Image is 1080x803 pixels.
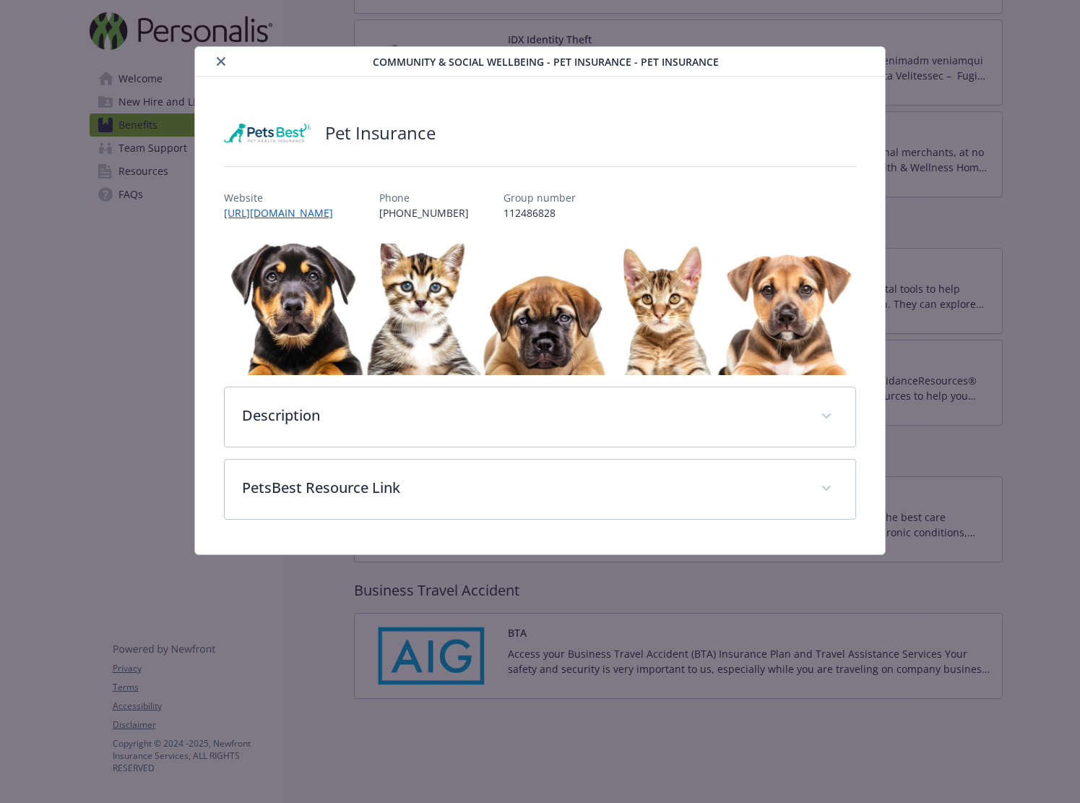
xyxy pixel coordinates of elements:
p: Website [224,190,345,205]
span: Community & Social Wellbeing - Pet Insurance - Pet Insurance [373,54,719,69]
p: PetsBest Resource Link [242,477,803,499]
img: banner [224,244,856,375]
p: Phone [379,190,469,205]
p: [PHONE_NUMBER] [379,205,469,220]
img: Pets Best Insurance Services [224,111,311,155]
p: 112486828 [504,205,576,220]
div: Description [225,387,855,447]
p: Group number [504,190,576,205]
h2: Pet Insurance [325,121,436,145]
p: Description [242,405,803,426]
div: details for plan Community & Social Wellbeing - Pet Insurance - Pet Insurance [108,46,972,555]
div: PetsBest Resource Link [225,460,855,519]
button: close [212,53,230,70]
a: [URL][DOMAIN_NAME] [224,206,345,220]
